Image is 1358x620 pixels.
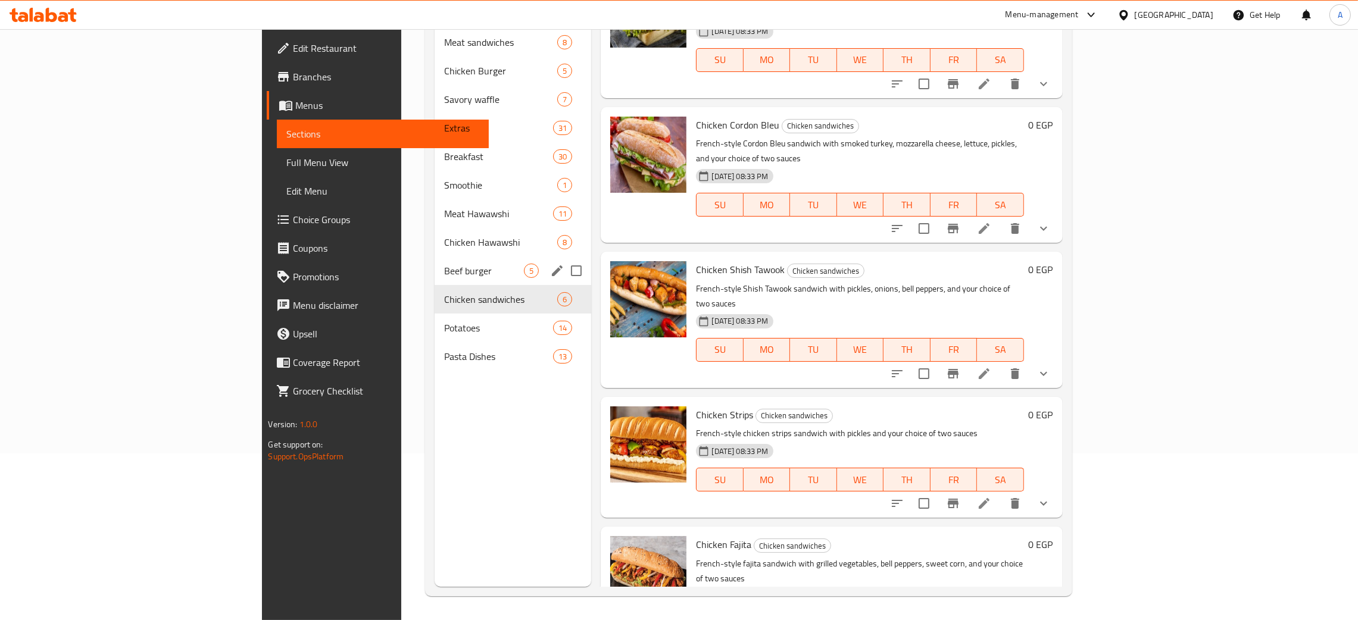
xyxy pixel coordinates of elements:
[558,65,572,77] span: 5
[444,349,553,364] span: Pasta Dishes
[444,264,525,278] span: Beef burger
[911,491,936,516] span: Select to update
[931,48,977,72] button: FR
[748,196,785,214] span: MO
[888,196,925,214] span: TH
[982,51,1019,68] span: SA
[696,281,1023,311] p: French-style Shish Tawook sandwich with pickles, onions, bell peppers, and your choice of two sauces
[790,468,836,491] button: TU
[782,119,858,133] span: Chicken sandwiches
[435,199,592,228] div: Meat Hawawshi11
[295,98,479,112] span: Menus
[982,471,1019,489] span: SA
[842,196,879,214] span: WE
[267,377,489,405] a: Grocery Checklist
[435,23,592,375] nav: Menu sections
[939,489,967,518] button: Branch-specific-item
[837,48,884,72] button: WE
[554,322,572,334] span: 14
[444,149,553,164] span: Breakfast
[558,94,572,105] span: 7
[883,70,911,98] button: sort-choices
[1029,406,1053,423] h6: 0 EGP
[837,193,884,217] button: WE
[557,64,572,78] div: items
[795,51,832,68] span: TU
[267,62,489,91] a: Branches
[435,285,592,314] div: Chicken sandwiches6
[277,177,489,205] a: Edit Menu
[554,208,572,220] span: 11
[435,142,592,171] div: Breakfast30
[707,315,773,327] span: [DATE] 08:33 PM
[557,292,572,306] div: items
[707,26,773,37] span: [DATE] 08:33 PM
[444,35,558,49] div: Meat sandwiches
[435,114,592,142] div: Extras31
[286,184,479,198] span: Edit Menu
[1037,77,1051,91] svg: Show Choices
[748,51,785,68] span: MO
[744,193,790,217] button: MO
[444,121,553,135] span: Extras
[525,265,538,277] span: 5
[790,338,836,362] button: TU
[267,91,489,120] a: Menus
[558,237,572,248] span: 8
[1135,8,1213,21] div: [GEOGRAPHIC_DATA]
[754,539,831,553] span: Chicken sandwiches
[883,359,911,388] button: sort-choices
[435,228,592,256] div: Chicken Hawawshi8
[553,349,572,364] div: items
[444,178,558,192] span: Smoothie
[837,468,884,491] button: WE
[696,136,1023,166] p: French-style Cordon Bleu sandwich with smoked turkey, mozzarella cheese, lettuce, pickles, and yo...
[701,51,738,68] span: SU
[267,205,489,234] a: Choice Groups
[696,536,751,553] span: Chicken Fajita
[267,234,489,262] a: Coupons
[435,28,592,57] div: Meat sandwiches8
[696,556,1023,586] p: French-style fajita sandwich with grilled vegetables, bell peppers, sweet corn, and your choice o...
[277,148,489,177] a: Full Menu View
[435,171,592,199] div: Smoothie1
[935,196,972,214] span: FR
[1029,70,1058,98] button: show more
[982,341,1019,358] span: SA
[444,92,558,107] span: Savory waffle
[1029,359,1058,388] button: show more
[888,471,925,489] span: TH
[286,155,479,170] span: Full Menu View
[696,116,779,134] span: Chicken Cordon Bleu
[931,468,977,491] button: FR
[557,92,572,107] div: items
[553,206,572,221] div: items
[707,171,773,182] span: [DATE] 08:33 PM
[977,221,991,236] a: Edit menu item
[977,496,991,511] a: Edit menu item
[931,338,977,362] button: FR
[982,196,1019,214] span: SA
[977,367,991,381] a: Edit menu item
[267,262,489,291] a: Promotions
[1037,367,1051,381] svg: Show Choices
[293,241,479,255] span: Coupons
[1029,489,1058,518] button: show more
[268,417,297,432] span: Version:
[977,468,1023,491] button: SA
[267,34,489,62] a: Edit Restaurant
[748,471,785,489] span: MO
[790,48,836,72] button: TU
[293,327,479,341] span: Upsell
[788,264,864,278] span: Chicken sandwiches
[842,51,879,68] span: WE
[524,264,539,278] div: items
[1037,221,1051,236] svg: Show Choices
[1037,496,1051,511] svg: Show Choices
[558,180,572,191] span: 1
[1029,214,1058,243] button: show more
[435,342,592,371] div: Pasta Dishes13
[610,261,686,337] img: Chicken Shish Tawook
